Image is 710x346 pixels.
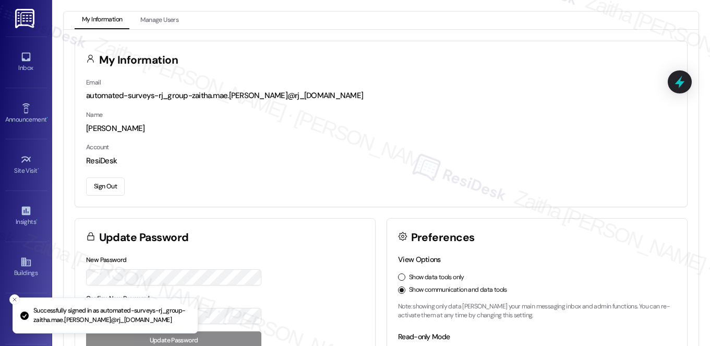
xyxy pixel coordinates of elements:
[36,217,38,224] span: •
[86,156,676,166] div: ResiDesk
[5,253,47,281] a: Buildings
[86,111,103,119] label: Name
[5,48,47,76] a: Inbox
[99,232,189,243] h3: Update Password
[5,151,47,179] a: Site Visit •
[9,294,20,305] button: Close toast
[33,306,189,325] p: Successfully signed in as automated-surveys-rj_group-zaitha.mae.[PERSON_NAME]@rj_[DOMAIN_NAME]
[398,302,676,320] p: Note: showing only data [PERSON_NAME] your main messaging inbox and admin functions. You can re-a...
[86,90,676,101] div: automated-surveys-rj_group-zaitha.mae.[PERSON_NAME]@rj_[DOMAIN_NAME]
[86,177,125,196] button: Sign Out
[398,332,450,341] label: Read-only Mode
[86,256,127,264] label: New Password
[99,55,178,66] h3: My Information
[411,232,475,243] h3: Preferences
[133,11,186,29] button: Manage Users
[86,143,109,151] label: Account
[409,273,464,282] label: Show data tools only
[5,202,47,230] a: Insights •
[75,11,129,29] button: My Information
[5,305,47,333] a: Leads
[46,114,48,122] span: •
[409,285,507,295] label: Show communication and data tools
[398,255,441,264] label: View Options
[86,123,676,134] div: [PERSON_NAME]
[38,165,39,173] span: •
[86,78,101,87] label: Email
[15,9,37,28] img: ResiDesk Logo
